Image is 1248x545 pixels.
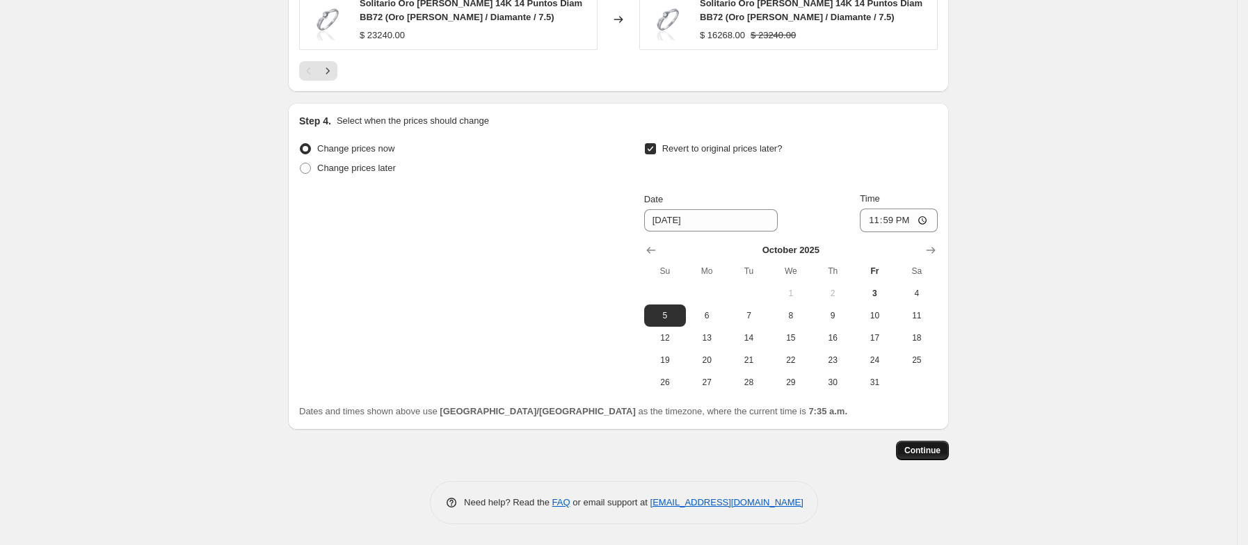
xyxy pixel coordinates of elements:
[854,282,895,304] button: Today Friday October 3 2025
[854,304,895,327] button: Friday October 10 2025
[859,355,890,366] span: 24
[776,377,806,388] span: 29
[904,445,941,456] span: Continue
[686,349,728,371] button: Monday October 20 2025
[896,327,938,349] button: Saturday October 18 2025
[770,371,812,393] button: Wednesday October 29 2025
[812,371,854,393] button: Thursday October 30 2025
[859,377,890,388] span: 31
[644,260,686,282] th: Sunday
[859,288,890,299] span: 3
[650,310,680,321] span: 5
[317,143,394,154] span: Change prices now
[299,61,337,81] nav: Pagination
[733,332,764,343] span: 14
[318,61,337,81] button: Next
[812,349,854,371] button: Thursday October 23 2025
[776,266,806,277] span: We
[728,349,769,371] button: Tuesday October 21 2025
[817,288,848,299] span: 2
[686,371,728,393] button: Monday October 27 2025
[854,371,895,393] button: Friday October 31 2025
[751,29,796,42] strike: $ 23240.00
[776,355,806,366] span: 22
[644,349,686,371] button: Sunday October 19 2025
[728,371,769,393] button: Tuesday October 28 2025
[728,260,769,282] th: Tuesday
[817,332,848,343] span: 16
[896,282,938,304] button: Saturday October 4 2025
[770,260,812,282] th: Wednesday
[691,332,722,343] span: 13
[896,349,938,371] button: Saturday October 25 2025
[360,29,405,42] div: $ 23240.00
[644,304,686,327] button: Sunday October 5 2025
[691,266,722,277] span: Mo
[728,304,769,327] button: Tuesday October 7 2025
[859,332,890,343] span: 17
[817,310,848,321] span: 9
[817,377,848,388] span: 30
[902,288,932,299] span: 4
[776,288,806,299] span: 1
[859,310,890,321] span: 10
[770,304,812,327] button: Wednesday October 8 2025
[860,193,879,204] span: Time
[644,194,663,204] span: Date
[733,310,764,321] span: 7
[770,327,812,349] button: Wednesday October 15 2025
[552,497,570,507] a: FAQ
[644,209,778,231] input: 10/3/2025
[860,209,938,232] input: 12:00
[686,304,728,327] button: Monday October 6 2025
[808,406,847,416] b: 7:35 a.m.
[902,310,932,321] span: 11
[650,355,680,366] span: 19
[299,406,847,416] span: Dates and times shown above use as the timezone, where the current time is
[776,310,806,321] span: 8
[337,114,489,128] p: Select when the prices should change
[650,377,680,388] span: 26
[902,332,932,343] span: 18
[464,497,552,507] span: Need help? Read the
[686,260,728,282] th: Monday
[691,310,722,321] span: 6
[896,260,938,282] th: Saturday
[728,327,769,349] button: Tuesday October 14 2025
[691,377,722,388] span: 27
[662,143,783,154] span: Revert to original prices later?
[650,332,680,343] span: 12
[317,163,396,173] span: Change prices later
[570,497,650,507] span: or email support at
[770,282,812,304] button: Wednesday October 1 2025
[733,355,764,366] span: 21
[733,377,764,388] span: 28
[641,241,661,260] button: Show previous month, September 2025
[902,355,932,366] span: 25
[776,332,806,343] span: 15
[650,497,803,507] a: [EMAIL_ADDRESS][DOMAIN_NAME]
[650,266,680,277] span: Su
[854,349,895,371] button: Friday October 24 2025
[733,266,764,277] span: Tu
[440,406,635,416] b: [GEOGRAPHIC_DATA]/[GEOGRAPHIC_DATA]
[812,282,854,304] button: Thursday October 2 2025
[770,349,812,371] button: Wednesday October 22 2025
[896,304,938,327] button: Saturday October 11 2025
[921,241,941,260] button: Show next month, November 2025
[817,355,848,366] span: 23
[817,266,848,277] span: Th
[686,327,728,349] button: Monday October 13 2025
[299,114,331,128] h2: Step 4.
[812,260,854,282] th: Thursday
[896,441,949,460] button: Continue
[854,327,895,349] button: Friday October 17 2025
[644,327,686,349] button: Sunday October 12 2025
[902,266,932,277] span: Sa
[691,355,722,366] span: 20
[812,304,854,327] button: Thursday October 9 2025
[700,29,745,42] div: $ 16268.00
[644,371,686,393] button: Sunday October 26 2025
[859,266,890,277] span: Fr
[812,327,854,349] button: Thursday October 16 2025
